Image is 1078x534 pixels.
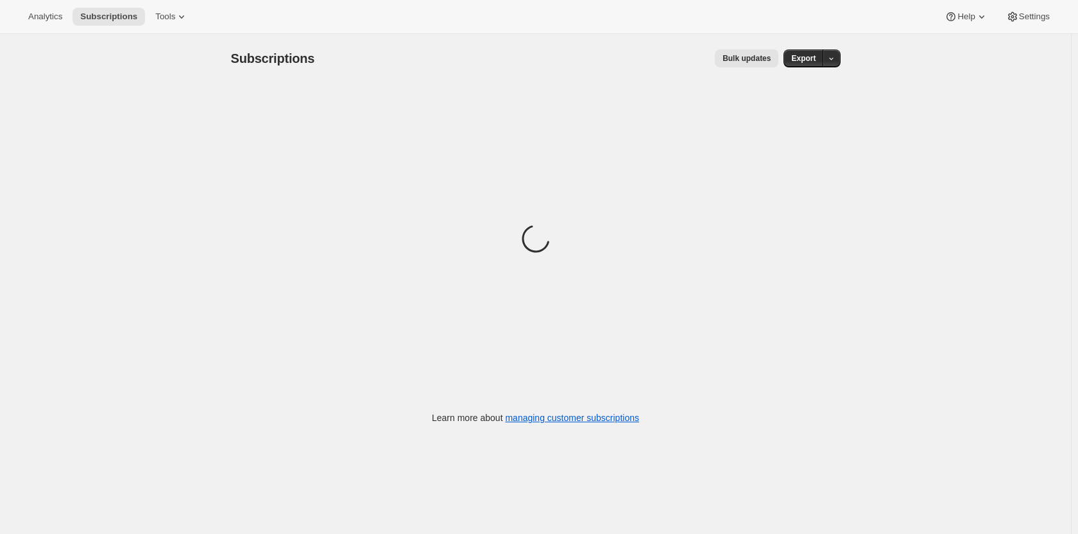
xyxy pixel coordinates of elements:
[505,413,639,423] a: managing customer subscriptions
[28,12,62,22] span: Analytics
[957,12,975,22] span: Help
[998,8,1057,26] button: Settings
[148,8,196,26] button: Tools
[21,8,70,26] button: Analytics
[155,12,175,22] span: Tools
[723,53,771,64] span: Bulk updates
[791,53,816,64] span: Export
[937,8,995,26] button: Help
[1019,12,1050,22] span: Settings
[80,12,137,22] span: Subscriptions
[715,49,778,67] button: Bulk updates
[783,49,823,67] button: Export
[231,51,315,65] span: Subscriptions
[432,411,639,424] p: Learn more about
[73,8,145,26] button: Subscriptions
